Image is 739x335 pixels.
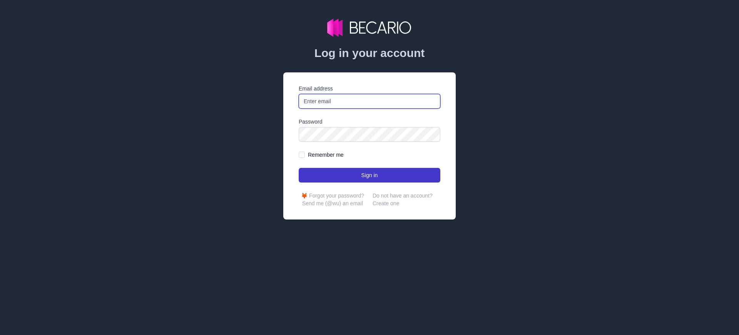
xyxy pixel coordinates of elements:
[299,118,440,126] label: Password
[373,192,440,207] div: Do not have an account?
[283,46,456,60] h2: Log in your account
[373,200,399,206] a: Create one
[308,151,344,159] label: Remember me
[327,18,411,37] img: Workflow
[299,168,440,183] button: Sign in
[299,94,440,109] input: Enter email
[301,193,364,206] span: 🦊 Forgot your password? Send me (@wu) an email
[299,85,440,92] label: Email address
